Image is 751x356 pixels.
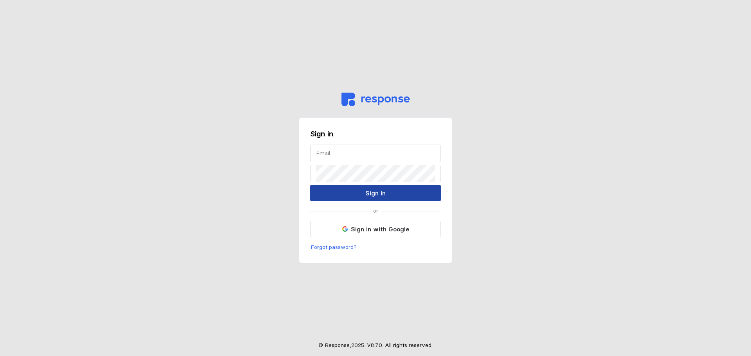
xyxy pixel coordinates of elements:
[365,188,386,198] p: Sign In
[311,243,357,252] p: Forgot password?
[342,226,348,232] img: svg%3e
[351,224,409,234] p: Sign in with Google
[310,129,441,139] h3: Sign in
[310,185,441,201] button: Sign In
[373,207,378,215] p: or
[310,243,357,252] button: Forgot password?
[318,341,433,350] p: © Response, 2025 . V 8.7.0 . All rights reserved.
[316,145,435,162] input: Email
[310,221,441,237] button: Sign in with Google
[341,93,410,106] img: svg%3e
